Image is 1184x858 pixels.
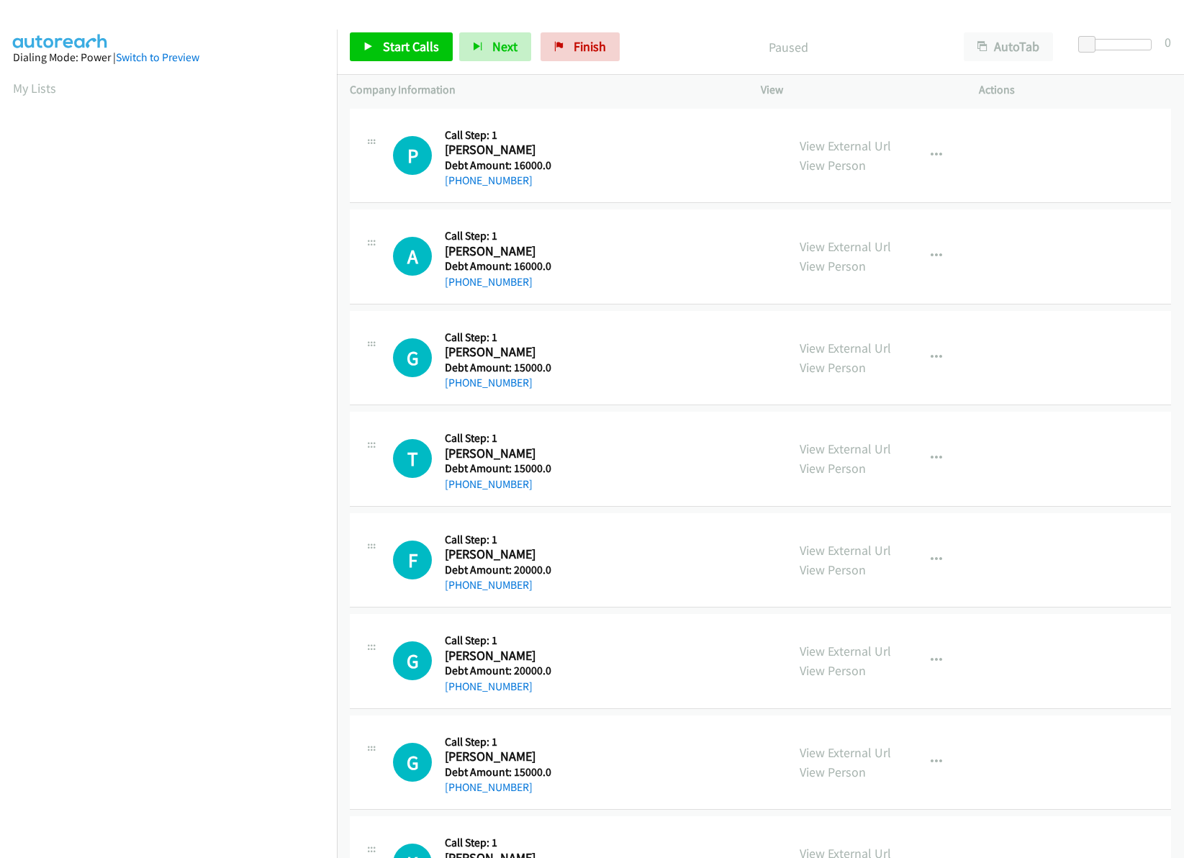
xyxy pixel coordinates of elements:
div: The call is yet to be attempted [393,641,432,680]
p: Paused [639,37,938,57]
h5: Call Step: 1 [445,735,560,749]
h2: [PERSON_NAME] [445,142,560,158]
a: [PHONE_NUMBER] [445,780,533,794]
h5: Debt Amount: 20000.0 [445,563,560,577]
h1: G [393,641,432,680]
div: The call is yet to be attempted [393,136,432,175]
a: View Person [800,764,866,780]
div: Delay between calls (in seconds) [1085,39,1152,50]
a: [PHONE_NUMBER] [445,578,533,592]
div: Dialing Mode: Power | [13,49,324,66]
a: [PHONE_NUMBER] [445,477,533,491]
h1: G [393,743,432,782]
a: View External Url [800,137,891,154]
a: [PHONE_NUMBER] [445,376,533,389]
span: Next [492,38,518,55]
h5: Call Step: 1 [445,128,560,143]
a: My Lists [13,80,56,96]
button: Next [459,32,531,61]
a: View Person [800,157,866,173]
h5: Debt Amount: 15000.0 [445,461,560,476]
a: View External Url [800,542,891,559]
h2: [PERSON_NAME] [445,344,560,361]
div: 0 [1165,32,1171,52]
h2: [PERSON_NAME] [445,648,560,664]
h5: Call Step: 1 [445,533,560,547]
a: View Person [800,359,866,376]
h1: A [393,237,432,276]
h2: [PERSON_NAME] [445,243,560,260]
a: View External Url [800,238,891,255]
h5: Call Step: 1 [445,330,560,345]
a: [PHONE_NUMBER] [445,679,533,693]
h5: Call Step: 1 [445,229,560,243]
a: [PHONE_NUMBER] [445,173,533,187]
span: Start Calls [383,38,439,55]
h5: Debt Amount: 16000.0 [445,158,560,173]
a: View External Url [800,744,891,761]
h5: Call Step: 1 [445,836,560,850]
h2: [PERSON_NAME] [445,446,560,462]
a: View External Url [800,441,891,457]
a: View Person [800,460,866,477]
a: View Person [800,258,866,274]
h5: Debt Amount: 15000.0 [445,765,560,780]
a: View Person [800,662,866,679]
p: Company Information [350,81,735,99]
a: Finish [541,32,620,61]
iframe: Dialpad [13,111,337,795]
a: Start Calls [350,32,453,61]
a: View External Url [800,340,891,356]
h5: Debt Amount: 20000.0 [445,664,560,678]
div: The call is yet to be attempted [393,439,432,478]
h5: Debt Amount: 16000.0 [445,259,560,274]
h2: [PERSON_NAME] [445,546,560,563]
button: AutoTab [964,32,1053,61]
p: Actions [979,81,1171,99]
div: The call is yet to be attempted [393,541,432,579]
h2: [PERSON_NAME] [445,749,560,765]
a: View External Url [800,643,891,659]
h1: P [393,136,432,175]
span: Finish [574,38,606,55]
a: Switch to Preview [116,50,199,64]
h1: T [393,439,432,478]
div: The call is yet to be attempted [393,338,432,377]
h5: Call Step: 1 [445,633,560,648]
h1: G [393,338,432,377]
h5: Debt Amount: 15000.0 [445,361,560,375]
a: [PHONE_NUMBER] [445,275,533,289]
div: The call is yet to be attempted [393,237,432,276]
div: The call is yet to be attempted [393,743,432,782]
h5: Call Step: 1 [445,431,560,446]
h1: F [393,541,432,579]
p: View [761,81,953,99]
a: View Person [800,561,866,578]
